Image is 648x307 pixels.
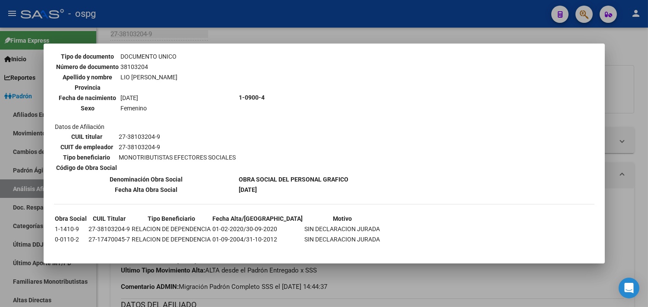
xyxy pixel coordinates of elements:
td: DOCUMENTO UNICO [120,52,178,61]
th: Apellido y nombre [56,72,120,82]
b: 1-0900-4 [239,94,265,101]
td: Datos personales Datos de Afiliación [55,21,238,174]
td: 27-38103204-9 [119,132,237,141]
td: 27-17470045-7 [89,235,131,244]
th: Tipo beneficiario [56,153,118,162]
th: CUIL titular [56,132,118,141]
td: 01-02-2020/30-09-2020 [212,224,303,234]
td: SIN DECLARACION JURADA [304,224,381,234]
th: Motivo [304,214,381,223]
td: SIN DECLARACION JURADA [304,235,381,244]
td: RELACION DE DEPENDENCIA [132,235,212,244]
td: 1-1410-9 [55,224,88,234]
th: Fecha de nacimiento [56,93,120,103]
th: Sexo [56,103,120,113]
b: OBRA SOCIAL DEL PERSONAL GRAFICO [239,176,349,183]
td: 27-38103204-9 [119,142,237,152]
b: [DATE] [239,186,257,193]
th: Obra Social [55,214,88,223]
td: Femenino [120,103,178,113]
div: Open Intercom Messenger [619,278,639,298]
th: Fecha Alta/[GEOGRAPHIC_DATA] [212,214,303,223]
td: MONOTRIBUTISTAS EFECTORES SOCIALES [119,153,237,162]
td: 0-0110-2 [55,235,88,244]
th: Tipo de documento [56,52,120,61]
th: CUIL Titular [89,214,131,223]
th: Código de Obra Social [56,163,118,172]
th: CUIT de empleador [56,142,118,152]
td: LIO [PERSON_NAME] [120,72,178,82]
th: Denominación Obra Social [55,175,238,184]
td: [DATE] [120,93,178,103]
td: 27-38103204-9 [89,224,131,234]
td: RELACION DE DEPENDENCIA [132,224,212,234]
th: Fecha Alta Obra Social [55,185,238,194]
th: Número de documento [56,62,120,72]
th: Tipo Beneficiario [132,214,212,223]
td: 38103204 [120,62,178,72]
td: 01-09-2004/31-10-2012 [212,235,303,244]
th: Provincia [56,83,120,92]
